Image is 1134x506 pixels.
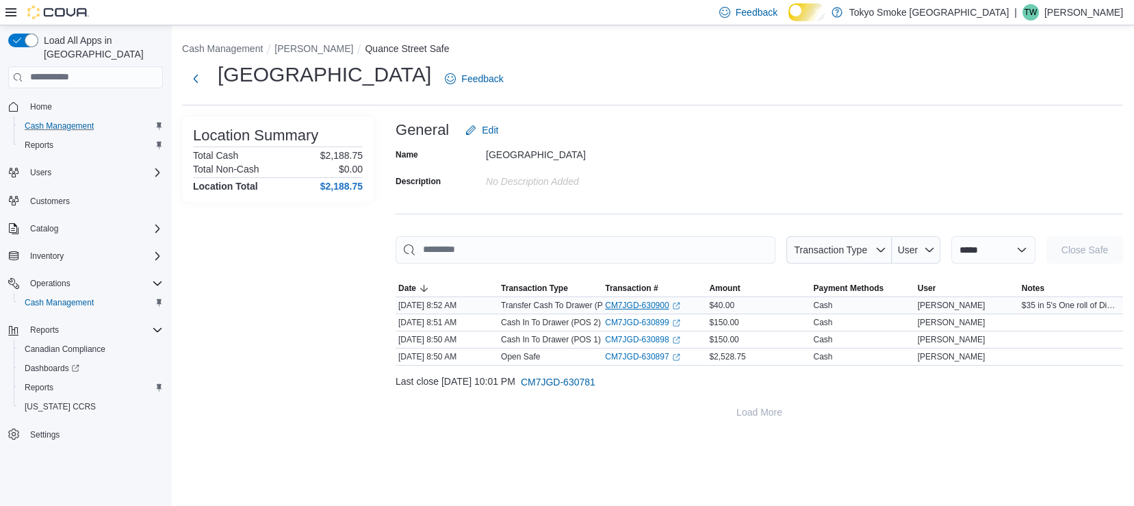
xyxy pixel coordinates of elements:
[14,293,168,312] button: Cash Management
[810,280,914,296] button: Payment Methods
[482,123,498,137] span: Edit
[486,170,669,187] div: No Description added
[25,322,163,338] span: Reports
[460,116,504,144] button: Edit
[320,181,363,192] h4: $2,188.75
[19,294,99,311] a: Cash Management
[3,97,168,116] button: Home
[19,399,163,415] span: Washington CCRS
[396,149,418,160] label: Name
[25,344,105,355] span: Canadian Compliance
[788,21,789,22] span: Dark Mode
[813,334,832,345] div: Cash
[182,65,209,92] button: Next
[25,275,76,292] button: Operations
[218,61,431,88] h1: [GEOGRAPHIC_DATA]
[274,43,353,54] button: [PERSON_NAME]
[193,181,258,192] h4: Location Total
[396,236,775,264] input: This is a search bar. As you type, the results lower in the page will automatically filter.
[1061,243,1108,257] span: Close Safe
[3,320,168,340] button: Reports
[19,360,163,377] span: Dashboards
[14,378,168,397] button: Reports
[320,150,363,161] p: $2,188.75
[672,302,680,310] svg: External link
[396,314,498,331] div: [DATE] 8:51 AM
[501,334,601,345] p: Cash In To Drawer (POS 1)
[605,351,680,362] a: CM7JGD-630897External link
[605,300,680,311] a: CM7JGD-630900External link
[736,5,777,19] span: Feedback
[1022,300,1120,311] span: $35 in 5's One roll of Dimes
[14,340,168,359] button: Canadian Compliance
[672,353,680,362] svg: External link
[813,283,884,294] span: Payment Methods
[19,379,59,396] a: Reports
[709,300,734,311] span: $40.00
[3,219,168,238] button: Catalog
[3,190,168,210] button: Customers
[396,331,498,348] div: [DATE] 8:50 AM
[918,351,985,362] span: [PERSON_NAME]
[25,193,75,210] a: Customers
[25,427,65,443] a: Settings
[521,375,595,389] span: CM7JGD-630781
[38,34,163,61] span: Load All Apps in [GEOGRAPHIC_DATA]
[365,43,449,54] button: Quance Street Safe
[1025,4,1038,21] span: TW
[25,164,57,181] button: Users
[25,98,163,115] span: Home
[30,325,59,336] span: Reports
[25,164,163,181] span: Users
[396,176,441,187] label: Description
[396,399,1123,426] button: Load More
[14,136,168,155] button: Reports
[25,248,69,264] button: Inventory
[19,137,59,153] a: Reports
[396,280,498,296] button: Date
[486,144,669,160] div: [GEOGRAPHIC_DATA]
[30,223,58,234] span: Catalog
[19,360,85,377] a: Dashboards
[709,334,738,345] span: $150.00
[19,399,101,415] a: [US_STATE] CCRS
[30,101,52,112] span: Home
[439,65,508,92] a: Feedback
[1022,4,1039,21] div: Tre Willis
[19,379,163,396] span: Reports
[193,150,238,161] h6: Total Cash
[3,163,168,182] button: Users
[25,275,163,292] span: Operations
[3,425,168,444] button: Settings
[3,274,168,293] button: Operations
[709,317,738,328] span: $150.00
[602,280,706,296] button: Transaction #
[918,334,985,345] span: [PERSON_NAME]
[794,244,867,255] span: Transaction Type
[709,283,740,294] span: Amount
[786,236,892,264] button: Transaction Type
[30,167,51,178] span: Users
[25,140,53,151] span: Reports
[672,336,680,344] svg: External link
[19,137,163,153] span: Reports
[898,244,918,255] span: User
[1019,280,1123,296] button: Notes
[813,317,832,328] div: Cash
[396,368,1123,396] div: Last close [DATE] 10:01 PM
[501,351,540,362] p: Open Safe
[915,280,1019,296] button: User
[501,283,568,294] span: Transaction Type
[25,297,94,308] span: Cash Management
[813,351,832,362] div: Cash
[25,248,163,264] span: Inventory
[396,349,498,365] div: [DATE] 8:50 AM
[1046,236,1123,264] button: Close Safe
[19,294,163,311] span: Cash Management
[706,280,810,296] button: Amount
[19,118,99,134] a: Cash Management
[30,278,70,289] span: Operations
[501,317,601,328] p: Cash In To Drawer (POS 2)
[25,401,96,412] span: [US_STATE] CCRS
[3,246,168,266] button: Inventory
